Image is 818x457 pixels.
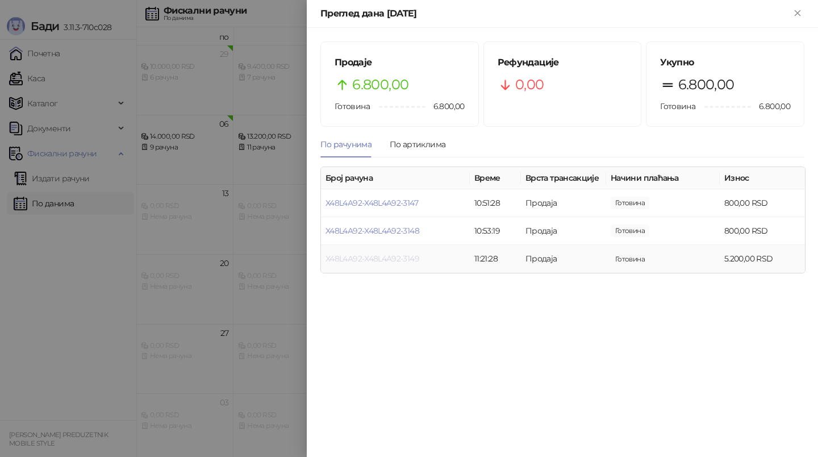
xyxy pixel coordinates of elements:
[470,167,521,189] th: Време
[521,245,606,273] td: Продаја
[335,56,465,69] h5: Продаје
[521,217,606,245] td: Продаја
[470,189,521,217] td: 10:51:28
[352,74,408,95] span: 6.800,00
[335,101,370,111] span: Готовина
[325,254,419,264] a: X48L4A92-X48L4A92-3149
[325,198,418,208] a: X48L4A92-X48L4A92-3147
[470,217,521,245] td: 10:53:19
[606,167,720,189] th: Начини плаћања
[390,138,445,151] div: По артиклима
[515,74,544,95] span: 0,00
[751,100,790,113] span: 6.800,00
[720,217,805,245] td: 800,00 RSD
[678,74,734,95] span: 6.800,00
[720,189,805,217] td: 800,00 RSD
[791,7,804,20] button: Close
[325,226,419,236] a: X48L4A92-X48L4A92-3148
[521,189,606,217] td: Продаја
[611,253,649,265] span: 5.200,00
[470,245,521,273] td: 11:21:28
[720,245,805,273] td: 5.200,00 RSD
[521,167,606,189] th: Врста трансакције
[320,138,372,151] div: По рачунима
[320,7,791,20] div: Преглед дана [DATE]
[611,225,649,237] span: 800,00
[611,197,649,209] span: 800,00
[660,101,695,111] span: Готовина
[425,100,465,113] span: 6.800,00
[321,167,470,189] th: Број рачуна
[720,167,805,189] th: Износ
[498,56,628,69] h5: Рефундације
[660,56,790,69] h5: Укупно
